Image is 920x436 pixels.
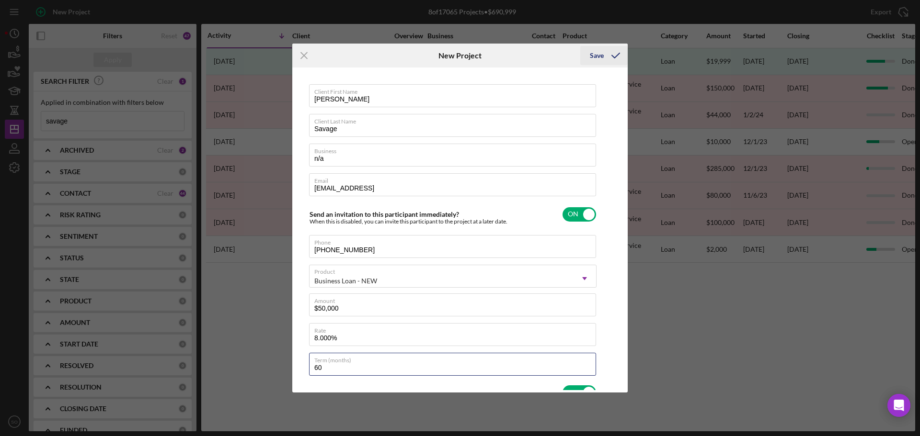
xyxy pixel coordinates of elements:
[314,235,596,246] label: Phone
[314,353,596,364] label: Term (months)
[314,144,596,155] label: Business
[590,46,604,65] div: Save
[314,174,596,184] label: Email
[314,277,377,285] div: Business Loan - NEW
[314,85,596,95] label: Client First Name
[310,218,507,225] div: When this is disabled, you can invite this participant to the project at a later date.
[314,294,596,304] label: Amount
[580,46,628,65] button: Save
[887,394,910,417] div: Open Intercom Messenger
[314,114,596,125] label: Client Last Name
[310,210,459,218] label: Send an invitation to this participant immediately?
[314,324,596,334] label: Rate
[438,51,482,60] h6: New Project
[310,388,376,396] label: Weekly Status Update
